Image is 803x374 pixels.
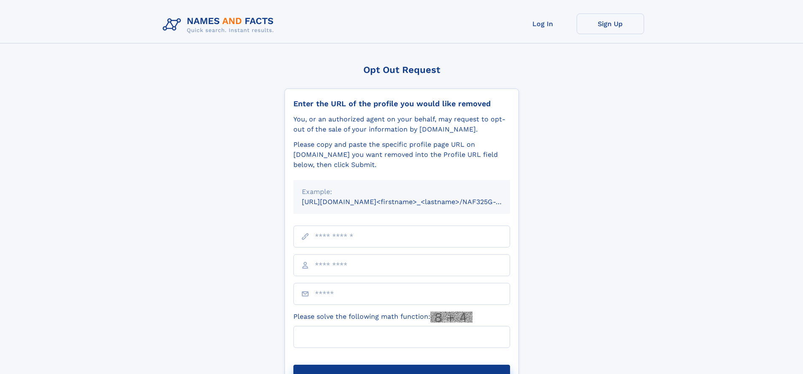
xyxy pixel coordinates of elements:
[293,140,510,170] div: Please copy and paste the specific profile page URL on [DOMAIN_NAME] you want removed into the Pr...
[285,65,519,75] div: Opt Out Request
[577,13,644,34] a: Sign Up
[293,312,473,323] label: Please solve the following math function:
[302,187,502,197] div: Example:
[293,114,510,135] div: You, or an authorized agent on your behalf, may request to opt-out of the sale of your informatio...
[302,198,526,206] small: [URL][DOMAIN_NAME]<firstname>_<lastname>/NAF325G-xxxxxxxx
[293,99,510,108] div: Enter the URL of the profile you would like removed
[509,13,577,34] a: Log In
[159,13,281,36] img: Logo Names and Facts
